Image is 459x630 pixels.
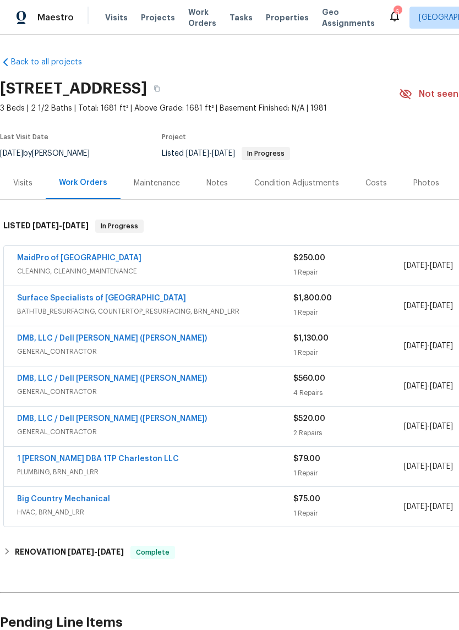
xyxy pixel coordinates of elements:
span: - [32,222,89,229]
span: [DATE] [430,342,453,350]
span: [DATE] [32,222,59,229]
span: $520.00 [293,415,325,423]
span: [DATE] [62,222,89,229]
span: $75.00 [293,495,320,503]
span: BATHTUB_RESURFACING, COUNTERTOP_RESURFACING, BRN_AND_LRR [17,306,293,317]
span: [DATE] [404,503,427,511]
div: Work Orders [59,177,107,188]
div: Photos [413,178,439,189]
span: - [404,461,453,472]
span: GENERAL_CONTRACTOR [17,426,293,437]
h6: RENOVATION [15,546,124,559]
span: PLUMBING, BRN_AND_LRR [17,467,293,478]
span: Work Orders [188,7,216,29]
span: [DATE] [404,382,427,390]
span: $250.00 [293,254,325,262]
span: - [404,381,453,392]
span: GENERAL_CONTRACTOR [17,346,293,357]
span: [DATE] [97,548,124,556]
div: 1 Repair [293,508,404,519]
div: 1 Repair [293,307,404,318]
span: $79.00 [293,455,320,463]
span: $1,800.00 [293,294,332,302]
span: [DATE] [186,150,209,157]
div: 1 Repair [293,468,404,479]
div: Maintenance [134,178,180,189]
span: CLEANING, CLEANING_MAINTENANCE [17,266,293,277]
div: 1 Repair [293,267,404,278]
h6: LISTED [3,220,89,233]
span: Properties [266,12,309,23]
span: - [404,341,453,352]
span: Maestro [37,12,74,23]
span: [DATE] [212,150,235,157]
a: DMB, LLC / Dell [PERSON_NAME] ([PERSON_NAME]) [17,375,207,382]
span: Tasks [229,14,253,21]
a: Big Country Mechanical [17,495,110,503]
span: Projects [141,12,175,23]
span: Listed [162,150,290,157]
div: 1 Repair [293,347,404,358]
a: MaidPro of [GEOGRAPHIC_DATA] [17,254,141,262]
span: - [404,260,453,271]
span: - [404,501,453,512]
a: 1 [PERSON_NAME] DBA 1TP Charleston LLC [17,455,179,463]
span: Complete [132,547,174,558]
span: HVAC, BRN_AND_LRR [17,507,293,518]
span: [DATE] [430,503,453,511]
a: DMB, LLC / Dell [PERSON_NAME] ([PERSON_NAME]) [17,415,207,423]
span: $1,130.00 [293,335,329,342]
span: [DATE] [404,302,427,310]
span: [DATE] [404,342,427,350]
span: [DATE] [404,262,427,270]
span: $560.00 [293,375,325,382]
a: DMB, LLC / Dell [PERSON_NAME] ([PERSON_NAME]) [17,335,207,342]
span: [DATE] [404,423,427,430]
div: 2 Repairs [293,428,404,439]
div: 4 Repairs [293,387,404,398]
a: Surface Specialists of [GEOGRAPHIC_DATA] [17,294,186,302]
span: Geo Assignments [322,7,375,29]
span: Project [162,134,186,140]
button: Copy Address [147,79,167,98]
span: [DATE] [430,302,453,310]
span: Visits [105,12,128,23]
span: - [186,150,235,157]
div: Costs [365,178,387,189]
span: [DATE] [68,548,94,556]
span: [DATE] [430,262,453,270]
div: Visits [13,178,32,189]
span: [DATE] [404,463,427,470]
span: - [404,421,453,432]
span: In Progress [243,150,289,157]
span: GENERAL_CONTRACTOR [17,386,293,397]
span: - [68,548,124,556]
span: - [404,300,453,311]
div: 6 [394,7,401,18]
span: [DATE] [430,382,453,390]
span: [DATE] [430,463,453,470]
span: [DATE] [430,423,453,430]
div: Notes [206,178,228,189]
span: In Progress [96,221,143,232]
div: Condition Adjustments [254,178,339,189]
